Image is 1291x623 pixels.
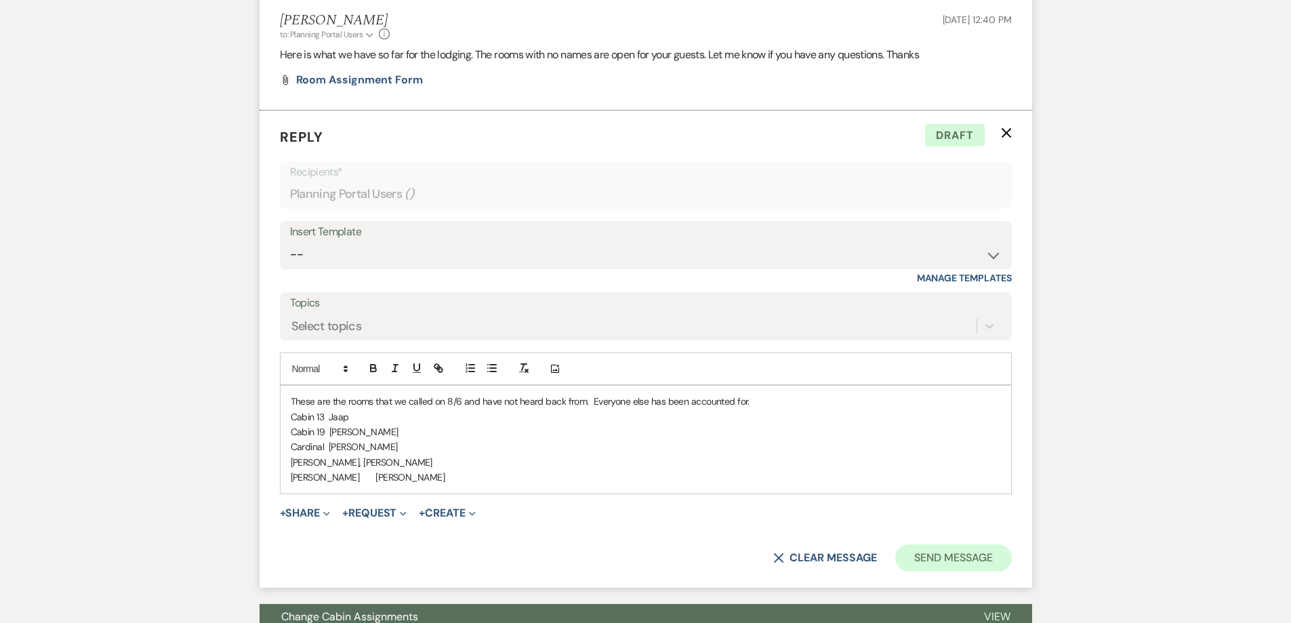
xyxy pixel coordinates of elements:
button: Clear message [773,552,876,563]
button: Request [342,508,407,519]
span: + [419,508,425,519]
div: Select topics [291,317,362,336]
button: Send Message [895,544,1011,571]
p: Recipients* [290,163,1002,181]
span: ( ) [405,185,415,203]
button: to: Planning Portal Users [280,28,376,41]
button: Create [419,508,475,519]
span: to: Planning Portal Users [280,29,363,40]
p: Cabin 19 [PERSON_NAME] [291,424,1001,439]
h5: [PERSON_NAME] [280,12,390,29]
label: Topics [290,294,1002,313]
p: These are the rooms that we called on 8/6 and have not heard back from. Everyone else has been ac... [291,394,1001,409]
a: Manage Templates [917,272,1012,284]
span: Reply [280,128,323,146]
div: Planning Portal Users [290,181,1002,207]
div: Insert Template [290,222,1002,242]
button: Share [280,508,331,519]
span: + [342,508,348,519]
p: [PERSON_NAME], [PERSON_NAME] [291,455,1001,470]
a: Room Assignment Form [296,75,423,85]
p: Here is what we have so far for the lodging. The rooms with no names are open for your guests. Le... [280,46,1012,64]
span: [DATE] 12:40 PM [943,14,1012,26]
p: Cabin 13 Jaap [291,409,1001,424]
span: + [280,508,286,519]
span: Draft [925,124,985,147]
p: Cardinal [PERSON_NAME] [291,439,1001,454]
p: [PERSON_NAME] [PERSON_NAME] [291,470,1001,485]
span: Room Assignment Form [296,73,423,87]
